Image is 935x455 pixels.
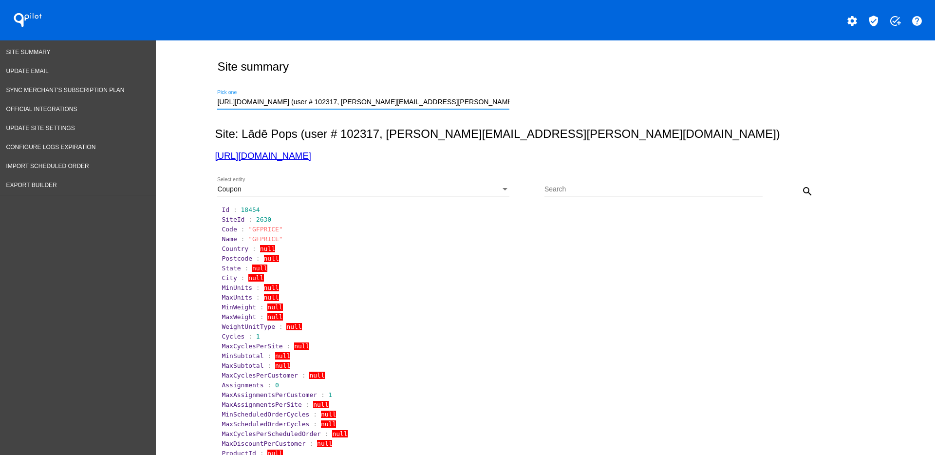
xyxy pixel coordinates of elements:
span: null [267,313,282,321]
span: Import Scheduled Order [6,163,89,170]
span: 1 [329,391,333,398]
span: : [233,206,237,213]
span: : [248,216,252,223]
span: MaxAssignmentsPerCustomer [222,391,317,398]
span: MinUnits [222,284,252,291]
span: 2630 [256,216,271,223]
span: MaxScheduledOrderCycles [222,420,309,428]
span: : [267,381,271,389]
span: null [248,274,263,282]
span: Assignments [222,381,263,389]
span: : [279,323,283,330]
span: : [252,245,256,252]
span: : [267,352,271,360]
span: null [294,342,309,350]
mat-icon: settings [846,15,858,27]
span: Id [222,206,229,213]
span: null [252,265,267,272]
span: null [313,401,328,408]
span: Update Site Settings [6,125,75,132]
span: Country [222,245,248,252]
span: : [306,401,310,408]
span: : [313,420,317,428]
span: MaxCyclesPerCustomer [222,372,298,379]
span: null [264,284,279,291]
span: MaxAssignmentsPerSite [222,401,301,408]
span: City [222,274,237,282]
span: MaxUnits [222,294,252,301]
span: MinScheduledOrderCycles [222,411,309,418]
span: : [325,430,329,437]
span: MaxCyclesPerScheduledOrder [222,430,321,437]
span: Coupon [217,185,241,193]
span: null [264,255,279,262]
span: Configure logs expiration [6,144,96,151]
span: MinWeight [222,303,256,311]
span: "GFPRICE" [248,226,282,233]
span: : [241,274,245,282]
span: null [317,440,332,447]
input: Search [544,186,763,193]
span: null [321,411,336,418]
mat-select: Select entity [217,186,509,193]
span: : [241,226,245,233]
span: null [321,420,336,428]
span: Export Builder [6,182,57,189]
span: State [222,265,241,272]
mat-icon: verified_user [868,15,879,27]
span: SiteId [222,216,244,223]
span: : [256,294,260,301]
input: Number [217,98,509,106]
h2: Site summary [217,60,289,74]
span: : [321,391,325,398]
span: 1 [256,333,260,340]
mat-icon: help [911,15,923,27]
span: 0 [275,381,279,389]
span: null [286,323,301,330]
span: : [241,235,245,243]
a: [URL][DOMAIN_NAME] [215,151,311,161]
span: null [309,372,324,379]
span: "GFPRICE" [248,235,282,243]
span: Official Integrations [6,106,77,113]
span: : [302,372,306,379]
span: MinSubtotal [222,352,263,360]
mat-icon: add_task [889,15,901,27]
span: null [332,430,347,437]
span: WeightUnitType [222,323,275,330]
span: : [256,255,260,262]
span: null [275,362,290,369]
span: : [286,342,290,350]
span: MaxCyclesPerSite [222,342,282,350]
span: null [264,294,279,301]
span: : [248,333,252,340]
span: MaxSubtotal [222,362,263,369]
span: MaxDiscountPerCustomer [222,440,305,447]
span: Update Email [6,68,49,75]
span: MaxWeight [222,313,256,321]
span: : [260,313,264,321]
span: Name [222,235,237,243]
span: : [256,284,260,291]
span: Code [222,226,237,233]
h2: Site: Lādē Pops (user # 102317, [PERSON_NAME][EMAIL_ADDRESS][PERSON_NAME][DOMAIN_NAME]) [215,127,872,141]
span: null [267,303,282,311]
span: : [309,440,313,447]
span: : [267,362,271,369]
span: : [260,303,264,311]
mat-icon: search [802,186,813,197]
span: null [275,352,290,360]
span: null [260,245,275,252]
h1: QPilot [8,10,47,30]
span: : [313,411,317,418]
span: 18454 [241,206,260,213]
span: Site Summary [6,49,51,56]
span: : [244,265,248,272]
span: Postcode [222,255,252,262]
span: Cycles [222,333,244,340]
span: Sync Merchant's Subscription Plan [6,87,125,94]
